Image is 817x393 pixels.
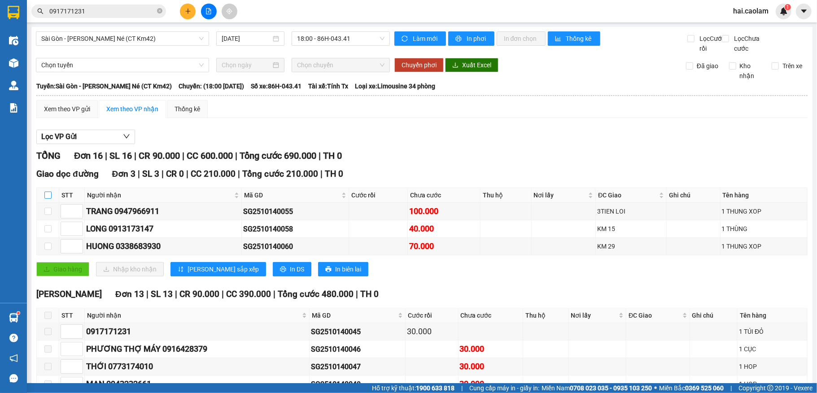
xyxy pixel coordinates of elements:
[36,83,172,90] b: Tuyến: Sài Gòn - [PERSON_NAME] Né (CT Km42)
[667,188,720,203] th: Ghi chú
[730,34,773,53] span: Lọc Chưa cước
[481,188,531,203] th: Thu hộ
[448,31,494,46] button: printerIn phơi
[548,31,600,46] button: bar-chartThống kê
[151,289,173,299] span: SL 13
[785,4,791,10] sup: 1
[461,383,463,393] span: |
[394,58,444,72] button: Chuyển phơi
[629,310,680,320] span: ĐC Giao
[175,104,200,114] div: Thống kê
[243,206,347,217] div: SG2510140055
[469,383,539,393] span: Cung cấp máy in - giấy in:
[555,35,563,43] span: bar-chart
[273,262,311,276] button: printerIn DS
[41,131,77,142] span: Lọc VP Gửi
[109,150,132,161] span: SL 16
[323,150,342,161] span: TH 0
[312,310,396,320] span: Mã GD
[356,289,358,299] span: |
[182,150,184,161] span: |
[44,104,90,114] div: Xem theo VP gửi
[134,150,136,161] span: |
[598,190,657,200] span: ĐC Giao
[394,31,446,46] button: syncLàm mới
[325,169,343,179] span: TH 0
[297,32,384,45] span: 18:00 - 86H-043.41
[87,190,232,200] span: Người nhận
[8,6,19,19] img: logo-vxr
[409,240,479,253] div: 70.000
[185,8,191,14] span: plus
[455,35,463,43] span: printer
[408,188,481,203] th: Chưa cước
[36,150,61,161] span: TỔNG
[226,289,271,299] span: CC 390.000
[222,34,271,44] input: 14/10/2025
[9,354,18,362] span: notification
[452,62,459,69] span: download
[467,34,487,44] span: In phơi
[146,289,149,299] span: |
[800,7,808,15] span: caret-down
[736,61,765,81] span: Kho nhận
[409,205,479,218] div: 100.000
[191,169,236,179] span: CC 210.000
[739,379,806,389] div: 1 HOP
[251,81,301,91] span: Số xe: 86H-043.41
[462,60,491,70] span: Xuất Excel
[273,289,275,299] span: |
[244,190,340,200] span: Mã GD
[722,224,806,234] div: 1 THÙNG
[320,169,323,179] span: |
[37,8,44,14] span: search
[242,220,349,238] td: SG2510140058
[310,376,406,393] td: SG2510140048
[9,334,18,342] span: question-circle
[311,361,404,372] div: SG2510140047
[570,384,652,392] strong: 0708 023 035 - 0935 103 250
[780,7,788,15] img: icon-new-feature
[166,169,184,179] span: CR 0
[36,262,89,276] button: uploadGiao hàng
[738,308,808,323] th: Tên hàng
[87,310,300,320] span: Người nhận
[242,203,349,220] td: SG2510140055
[238,169,240,179] span: |
[566,34,593,44] span: Thống kê
[409,223,479,235] div: 40.000
[205,8,212,14] span: file-add
[290,264,304,274] span: In DS
[9,103,18,113] img: solution-icon
[9,313,18,323] img: warehouse-icon
[36,289,102,299] span: [PERSON_NAME]
[311,326,404,337] div: SG2510140045
[49,6,155,16] input: Tìm tên, số ĐT hoặc mã đơn
[222,289,224,299] span: |
[59,308,85,323] th: STT
[187,150,233,161] span: CC 600.000
[722,206,806,216] div: 1 THUNG XOP
[86,325,308,338] div: 0917171231
[310,341,406,358] td: SG2510140046
[310,323,406,341] td: SG2510140045
[188,264,259,274] span: [PERSON_NAME] sắp xếp
[349,188,408,203] th: Cước rồi
[243,241,347,252] div: SG2510140060
[416,384,454,392] strong: 1900 633 818
[406,308,459,323] th: Cước rồi
[696,34,726,53] span: Lọc Cước rồi
[534,190,587,200] span: Nơi lấy
[445,58,498,72] button: downloadXuất Excel
[325,266,332,273] span: printer
[157,8,162,13] span: close-circle
[41,32,204,45] span: Sài Gòn - Phan Thiết - Mũi Né (CT Km42)
[739,327,806,336] div: 1 TÚI ĐỎ
[9,58,18,68] img: warehouse-icon
[179,81,244,91] span: Chuyến: (18:00 [DATE])
[186,169,188,179] span: |
[9,81,18,90] img: warehouse-icon
[402,35,409,43] span: sync
[74,150,103,161] span: Đơn 16
[86,343,308,355] div: PHƯƠNG THỢ MÁY 0916428379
